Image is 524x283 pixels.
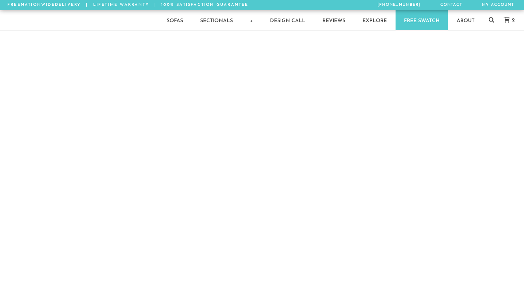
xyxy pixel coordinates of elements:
[262,10,314,30] a: Design Call
[86,3,88,7] span: |
[396,10,448,30] a: Free Swatch
[21,3,55,7] em: Nationwide
[192,10,241,30] a: Sectionals
[158,10,191,30] a: Sofas
[510,18,515,23] span: 2
[154,3,156,7] span: |
[314,10,354,30] a: Reviews
[242,10,261,30] a: +
[496,17,519,23] a: 2
[448,10,483,30] a: About
[354,10,395,30] a: Explore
